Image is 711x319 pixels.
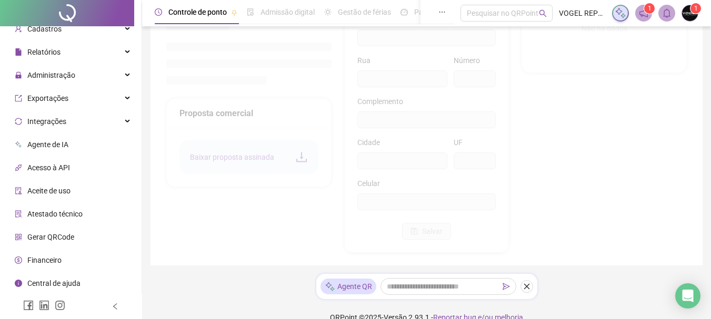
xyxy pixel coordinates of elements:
span: Central de ajuda [27,279,81,287]
span: sync [15,118,22,125]
sup: Atualize o seu contato no menu Meus Dados [690,3,701,14]
span: Atestado técnico [27,210,83,218]
span: Aceite de uso [27,187,71,195]
span: Controle de ponto [168,8,227,16]
span: Administração [27,71,75,79]
span: export [15,95,22,102]
span: info-circle [15,280,22,287]
span: linkedin [39,300,49,311]
span: Admissão digital [261,8,315,16]
span: Relatórios [27,48,61,56]
span: api [15,164,22,171]
span: bell [662,8,672,18]
span: dashboard [400,8,408,16]
span: 1 [648,5,652,12]
span: facebook [23,300,34,311]
div: Agente QR [321,279,376,294]
span: qrcode [15,233,22,241]
span: pushpin [231,9,237,16]
sup: 1 [644,3,655,14]
img: 25056 [682,5,698,21]
span: user-add [15,25,22,33]
span: Painel do DP [414,8,455,16]
span: Financeiro [27,256,62,264]
span: close [523,283,530,290]
span: file-done [247,8,254,16]
span: send [503,283,510,290]
span: search [539,9,547,17]
span: file [15,48,22,56]
span: lock [15,71,22,79]
span: clock-circle [155,8,162,16]
span: Cadastros [27,25,62,33]
span: Gestão de férias [338,8,391,16]
span: sun [324,8,332,16]
span: 1 [694,5,698,12]
span: ellipsis [438,8,446,16]
span: VOGEL REPRESENTACAO [559,7,606,19]
span: audit [15,187,22,194]
span: Gerar QRCode [27,233,74,241]
span: left [112,303,119,310]
span: Acesso à API [27,163,70,172]
span: Exportações [27,94,68,102]
span: dollar [15,256,22,264]
img: sparkle-icon.fc2bf0ac1784a2077858766a79e2daf3.svg [325,281,335,292]
img: sparkle-icon.fc2bf0ac1784a2077858766a79e2daf3.svg [615,7,626,19]
span: Integrações [27,117,66,126]
span: solution [15,210,22,218]
span: instagram [55,300,65,311]
span: notification [639,8,648,18]
span: Agente de IA [27,140,68,149]
div: Open Intercom Messenger [675,283,700,308]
